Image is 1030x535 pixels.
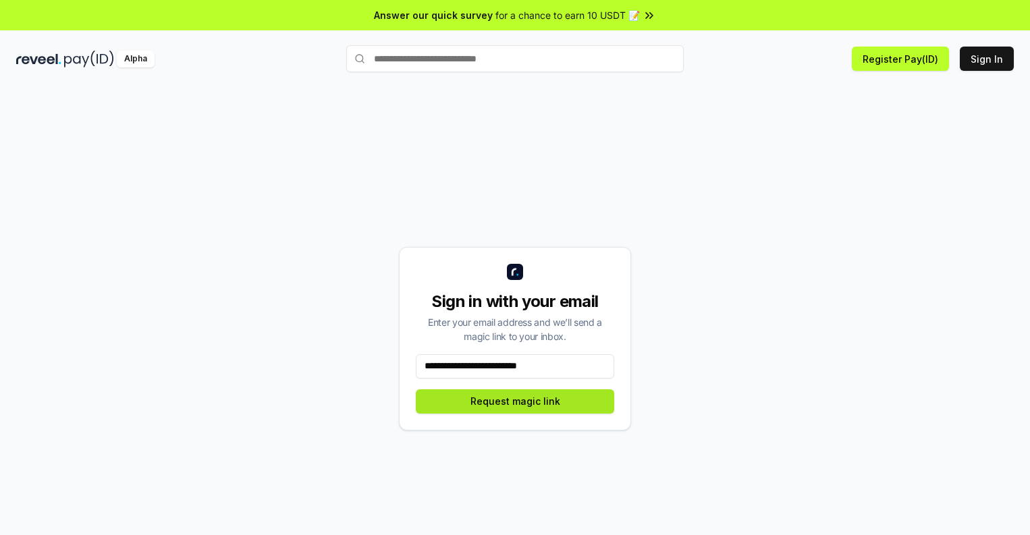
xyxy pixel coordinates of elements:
button: Request magic link [416,389,614,414]
div: Alpha [117,51,155,67]
button: Register Pay(ID) [852,47,949,71]
span: for a chance to earn 10 USDT 📝 [495,8,640,22]
span: Answer our quick survey [374,8,493,22]
img: logo_small [507,264,523,280]
img: reveel_dark [16,51,61,67]
button: Sign In [960,47,1014,71]
div: Enter your email address and we’ll send a magic link to your inbox. [416,315,614,343]
img: pay_id [64,51,114,67]
div: Sign in with your email [416,291,614,312]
